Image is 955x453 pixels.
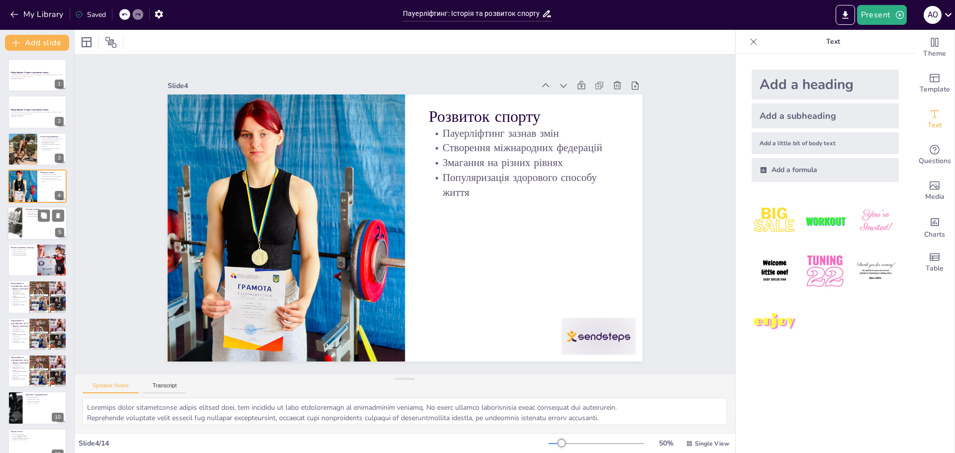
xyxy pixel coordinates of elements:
[11,369,28,374] p: Відомі [DEMOGRAPHIC_DATA] спортсмени
[11,439,64,441] p: Вплив на нове покоління
[55,80,64,89] div: 1
[11,340,28,343] p: Змагання в [GEOGRAPHIC_DATA]
[923,48,946,59] span: Theme
[40,174,64,176] p: Пауерліфтинг зазнав змін
[752,103,899,128] div: Add a subheading
[915,101,955,137] div: Add text boxes
[52,413,64,422] div: 10
[40,177,64,179] p: Змагання на різних рівнях
[433,158,624,192] p: Змагання на різних рівнях
[436,129,627,163] p: Пауерліфтинг зазнав змін
[40,140,64,143] p: Перші змагання проводилися у [GEOGRAPHIC_DATA]
[8,280,67,313] div: 7
[8,318,67,351] div: 8
[11,295,28,300] p: Відомі [DEMOGRAPHIC_DATA] спортсмени
[11,338,28,340] p: Вплив на нове покоління
[40,176,64,178] p: Створення міжнародних федерацій
[182,57,548,104] div: Slide 4
[8,355,67,387] div: 9
[924,6,942,24] div: A O
[8,244,67,276] div: 6
[11,115,64,117] p: Generated with [URL]
[11,430,64,433] p: Відомі атлети
[11,434,64,436] p: Відомі пауерліфтери
[55,302,64,311] div: 7
[105,36,117,48] span: Position
[25,402,64,404] p: Участь у змаганнях
[836,5,855,25] button: Export to PowerPoint
[11,251,34,253] p: Вплив на витривалість
[919,156,951,167] span: Questions
[11,437,64,439] p: [PERSON_NAME] О'Каллахана
[11,302,28,306] p: Змагання в [GEOGRAPHIC_DATA]
[915,66,955,101] div: Add ready made slides
[11,246,34,249] p: Вплив на фізичну культуру
[11,282,29,291] p: Пауерліфтинг в [GEOGRAPHIC_DATA]. Відомі спортсмени
[438,109,629,151] p: Розвиток спорту
[403,6,542,21] input: Insert title
[55,117,64,126] div: 2
[40,179,64,182] p: Популяризація здорового способу життя
[25,396,64,398] p: Різні рівні змагань
[11,327,28,332] p: Популярність пауерліфтингу в [GEOGRAPHIC_DATA]
[857,5,907,25] button: Present
[8,95,67,128] div: 2
[11,255,34,257] p: Поліпшення самооцінки
[752,158,899,182] div: Add a formula
[752,248,798,294] img: 4.jpeg
[55,228,64,237] div: 5
[435,143,625,178] p: Створення міжнародних федерацій
[25,398,64,400] p: Категорії ваги та віку
[11,300,28,302] p: Вплив на нове покоління
[5,35,69,51] button: Add slide
[915,137,955,173] div: Get real-time input from your audience
[11,319,29,328] p: Пауерліфтинг в [GEOGRAPHIC_DATA]. Відомі спортсмени
[7,6,68,22] button: My Library
[695,440,729,448] span: Single View
[25,208,64,211] p: Основні техніки
[924,5,942,25] button: A O
[11,289,28,295] p: Популярність пауерліфтингу в [GEOGRAPHIC_DATA]
[11,78,64,80] p: Generated with [URL]
[40,147,64,151] p: Пауерліфтинг став популярним у багатьох країнах
[79,34,95,50] div: Layout
[11,435,64,437] p: Внесок [PERSON_NAME]
[8,59,67,91] div: 1
[11,111,64,114] p: У цій презентації ми розглянемо історію пауерліфтингу, його розвиток як спорту, основні техніки т...
[55,375,64,384] div: 9
[25,210,64,212] p: Правильна постава ніг
[752,299,798,345] img: 7.jpeg
[25,215,64,217] p: Регулярна практика технік
[915,209,955,245] div: Add charts and graphs
[11,71,49,74] strong: Пауерліфтинг: Історія та розвиток спорту
[654,439,678,448] div: 50 %
[40,171,64,174] p: Розвиток спорту
[430,173,622,222] p: Популяризація здорового способу життя
[802,248,848,294] img: 5.jpeg
[926,263,944,274] span: Table
[8,391,67,424] div: 10
[11,374,28,376] p: Вплив на нове покоління
[11,332,28,338] p: Відомі [DEMOGRAPHIC_DATA] спортсмени
[52,209,64,221] button: Delete Slide
[11,363,28,369] p: Популярність пауерліфтингу в [GEOGRAPHIC_DATA]
[83,398,727,425] textarea: Loremips dolor sitametconse adipis elitsed doei, tem incididu ut labo etdoloremagn al enimadminim...
[8,133,67,166] div: 3
[915,30,955,66] div: Change the overall theme
[143,382,187,393] button: Transcript
[11,376,28,380] p: Змагання в [GEOGRAPHIC_DATA]
[853,198,899,244] img: 3.jpeg
[11,74,64,78] p: У цій презентації ми розглянемо історію пауерліфтингу, його розвиток як спорту, основні техніки т...
[25,400,64,402] p: Міжнародні стандарти
[75,10,106,19] div: Saved
[920,84,950,95] span: Template
[752,70,899,99] div: Add a heading
[83,382,139,393] button: Speaker Notes
[853,248,899,294] img: 6.jpeg
[762,30,905,54] p: Text
[7,206,67,240] div: 5
[79,439,549,448] div: Slide 4 / 14
[55,154,64,163] div: 3
[752,198,798,244] img: 1.jpeg
[11,356,29,364] p: Пауерліфтинг в [GEOGRAPHIC_DATA]. Відомі спортсмени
